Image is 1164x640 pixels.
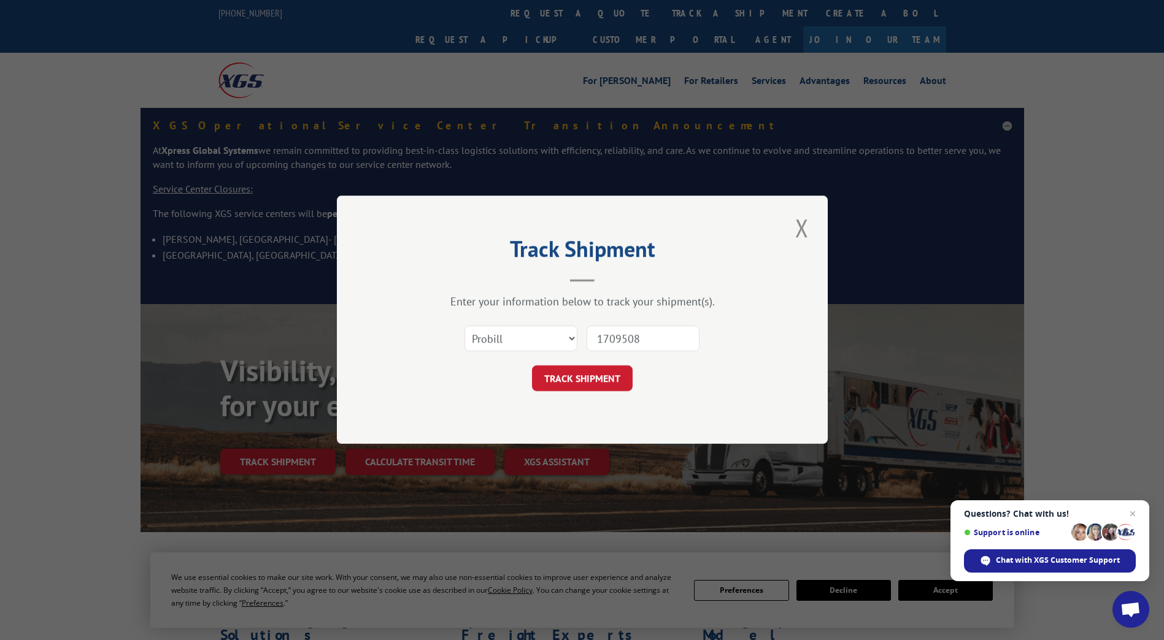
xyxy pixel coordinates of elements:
[964,509,1136,519] span: Questions? Chat with us!
[964,528,1067,537] span: Support is online
[532,366,633,392] button: TRACK SHIPMENT
[792,211,812,245] button: Close modal
[964,549,1136,573] span: Chat with XGS Customer Support
[398,295,766,309] div: Enter your information below to track your shipment(s).
[1112,591,1149,628] a: Open chat
[398,240,766,264] h2: Track Shipment
[587,326,700,352] input: Number(s)
[996,555,1120,566] span: Chat with XGS Customer Support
